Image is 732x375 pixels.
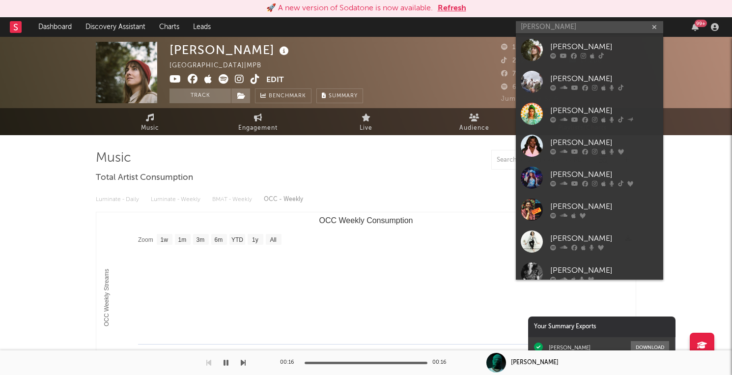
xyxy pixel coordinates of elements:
span: 18,267 [501,44,535,51]
div: [PERSON_NAME] [550,264,658,276]
span: Benchmark [269,90,306,102]
text: 1y [252,236,258,243]
div: 00:16 [280,357,300,369]
div: [PERSON_NAME] [550,41,658,53]
text: OCC Weekly Streams [103,269,110,326]
span: 235,000 [501,58,539,64]
text: All [270,236,276,243]
div: [PERSON_NAME] [550,232,658,244]
text: 6m [215,236,223,243]
a: Engagement [204,108,312,135]
button: Refresh [438,2,466,14]
a: Leads [186,17,218,37]
div: [PERSON_NAME] [550,169,658,180]
a: Dashboard [31,17,79,37]
a: Charts [152,17,186,37]
a: Benchmark [255,88,311,103]
a: Audience [420,108,528,135]
span: 62,392 Monthly Listeners [501,84,595,90]
div: [PERSON_NAME] [550,201,658,212]
div: 00:16 [432,357,452,369]
a: [PERSON_NAME] [516,66,663,98]
button: Download [631,341,669,353]
a: Discovery Assistant [79,17,152,37]
span: 79,000 [501,71,536,77]
div: 🚀 A new version of Sodatone is now available. [266,2,433,14]
div: [PERSON_NAME] [549,344,591,351]
div: Your Summary Exports [528,317,676,337]
div: [PERSON_NAME] [169,42,291,58]
span: Summary [329,93,358,99]
a: [PERSON_NAME] [516,258,663,289]
a: [PERSON_NAME] [516,226,663,258]
button: 99+ [692,23,699,31]
div: [GEOGRAPHIC_DATA] | MPB [169,60,273,72]
a: Music [96,108,204,135]
a: Live [312,108,420,135]
text: Zoom [138,236,153,243]
div: [PERSON_NAME] [550,137,658,148]
div: 99 + [695,20,707,27]
div: [PERSON_NAME] [550,105,658,116]
input: Search for artists [516,21,663,33]
span: Audience [459,122,489,134]
a: [PERSON_NAME] [516,34,663,66]
a: [PERSON_NAME] [516,130,663,162]
button: Track [169,88,231,103]
a: [PERSON_NAME] [516,98,663,130]
button: Summary [316,88,363,103]
span: Engagement [238,122,278,134]
text: 1m [178,236,187,243]
span: Jump Score: 52.6 [501,96,559,102]
div: [PERSON_NAME] [550,73,658,85]
div: [PERSON_NAME] [511,358,559,367]
text: OCC Weekly Consumption [319,216,413,225]
text: 1w [161,236,169,243]
input: Search by song name or URL [492,156,595,164]
span: Music [141,122,159,134]
a: [PERSON_NAME] [516,194,663,226]
text: YTD [231,236,243,243]
span: Live [360,122,372,134]
a: [PERSON_NAME] [516,162,663,194]
button: Edit [266,74,284,87]
span: Total Artist Consumption [96,172,193,184]
text: 3m [197,236,205,243]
